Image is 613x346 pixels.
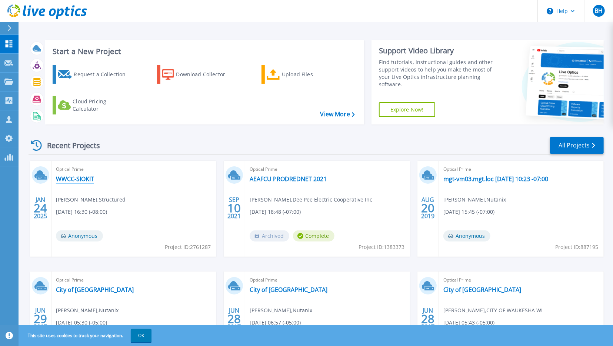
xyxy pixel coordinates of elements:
[443,306,543,315] span: [PERSON_NAME] , CITY OF WAUKESHA WI
[56,196,126,204] span: [PERSON_NAME] , Structured
[74,67,133,82] div: Request a Collection
[443,165,599,173] span: Optical Prime
[555,243,598,251] span: Project ID: 887195
[379,59,496,88] div: Find tutorials, instructional guides and other support videos to help you make the most of your L...
[20,329,151,342] span: This site uses cookies to track your navigation.
[29,136,110,154] div: Recent Projects
[53,47,354,56] h3: Start a New Project
[250,306,312,315] span: [PERSON_NAME] , Nutanix
[261,65,344,84] a: Upload Files
[443,276,599,284] span: Optical Prime
[56,306,119,315] span: [PERSON_NAME] , Nutanix
[250,286,327,293] a: City of [GEOGRAPHIC_DATA]
[53,65,135,84] a: Request a Collection
[227,316,241,322] span: 28
[250,208,301,216] span: [DATE] 18:48 (-07:00)
[165,243,211,251] span: Project ID: 2761287
[157,65,240,84] a: Download Collector
[56,175,94,183] a: WWCC-SIOKIT
[34,316,47,322] span: 29
[443,319,494,327] span: [DATE] 05:43 (-05:00)
[421,316,434,322] span: 28
[550,137,604,154] a: All Projects
[53,96,135,114] a: Cloud Pricing Calculator
[293,230,334,242] span: Complete
[421,305,435,332] div: JUN 2017
[227,205,241,211] span: 10
[227,194,241,222] div: SEP 2021
[34,205,47,211] span: 24
[227,305,241,332] div: JUN 2017
[56,230,103,242] span: Anonymous
[56,286,134,293] a: City of [GEOGRAPHIC_DATA]
[250,319,301,327] span: [DATE] 06:57 (-05:00)
[443,208,494,216] span: [DATE] 15:45 (-07:00)
[379,102,435,117] a: Explore Now!
[176,67,236,82] div: Download Collector
[443,286,521,293] a: City of [GEOGRAPHIC_DATA]
[443,196,506,204] span: [PERSON_NAME] , Nutanix
[250,230,289,242] span: Archived
[443,230,490,242] span: Anonymous
[282,67,341,82] div: Upload Files
[56,208,107,216] span: [DATE] 16:30 (-08:00)
[56,276,212,284] span: Optical Prime
[320,111,355,118] a: View More
[131,329,151,342] button: OK
[421,194,435,222] div: AUG 2019
[594,8,603,14] span: BH
[73,98,132,113] div: Cloud Pricing Calculator
[250,196,372,204] span: [PERSON_NAME] , Dee Pee Electric Cooperative Inc
[33,194,47,222] div: JAN 2025
[421,205,434,211] span: 20
[56,319,107,327] span: [DATE] 05:30 (-05:00)
[250,175,327,183] a: AEAFCU PRODREDNET 2021
[250,165,406,173] span: Optical Prime
[359,243,404,251] span: Project ID: 1383373
[250,276,406,284] span: Optical Prime
[33,305,47,332] div: JUN 2017
[379,46,496,56] div: Support Video Library
[56,165,212,173] span: Optical Prime
[443,175,548,183] a: mgt-vm03.mgt.loc [DATE] 10:23 -07:00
